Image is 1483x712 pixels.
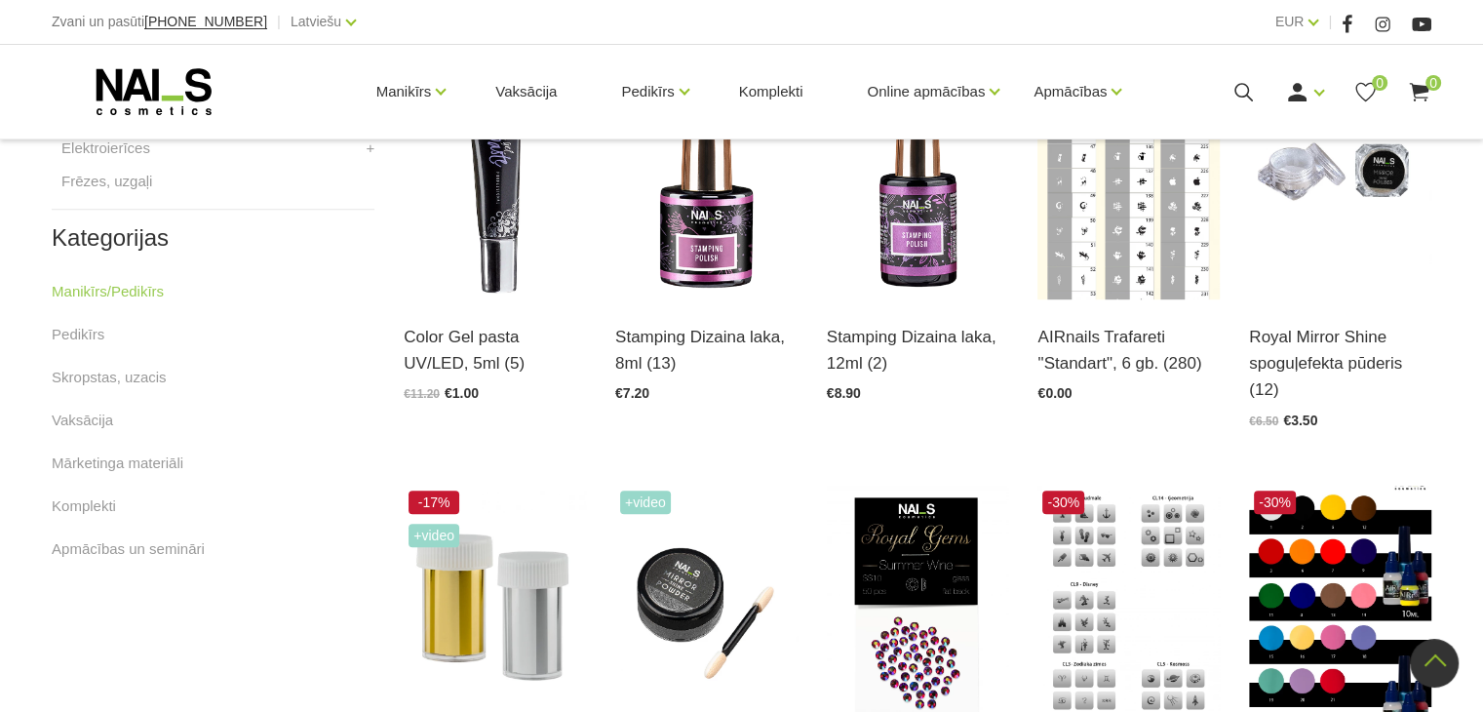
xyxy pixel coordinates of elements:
[827,49,1009,299] img: Intensīvi pigmentēta zīmoglaka, kas paredzēta zīmogmākslas dizaina veidošanai. Profesionāls rezul...
[144,15,267,29] a: [PHONE_NUMBER]
[144,14,267,29] span: [PHONE_NUMBER]
[376,53,432,131] a: Manikīrs
[1254,491,1296,514] span: -30%
[1249,324,1431,404] a: Royal Mirror Shine spoguļefekta pūderis (12)
[404,49,586,299] img: Daudzfunkcionāla pigmentēta dizaina pasta, ar kuras palīdzību iespējams zīmēt “one stroke” un “žo...
[52,10,267,34] div: Zvani un pasūti
[404,387,440,401] span: €11.20
[620,491,671,514] span: +Video
[615,49,798,299] img: Intensīvi pigmentēta zīmoglaka, kas paredzēta zīmogmākslas dizaina veidošanai. Profesionāls rezul...
[1283,413,1317,428] span: €3.50
[61,170,152,193] a: Frēzes, uzgaļi
[1328,10,1332,34] span: |
[1425,75,1441,91] span: 0
[1353,80,1378,104] a: 0
[52,494,116,518] a: Komplekti
[480,45,572,138] a: Vaksācija
[409,524,459,547] span: +Video
[445,385,479,401] span: €1.00
[1275,10,1305,33] a: EUR
[52,537,205,561] a: Apmācības un semināri
[1249,49,1431,299] img: Augstas kvalitātes, glazūras efekta dizaina pūderis lieliskam pērļu spīdumam....
[1034,53,1107,131] a: Apmācības
[615,324,798,376] a: Stamping Dizaina laka, 8ml (13)
[827,324,1009,376] a: Stamping Dizaina laka, 12ml (2)
[409,491,459,514] span: -17%
[404,324,586,376] a: Color Gel pasta UV/LED, 5ml (5)
[61,137,150,160] a: Elektroierīces
[827,385,861,401] span: €8.90
[52,452,183,475] a: Mārketinga materiāli
[615,385,649,401] span: €7.20
[1249,415,1278,428] span: €6.50
[1372,75,1387,91] span: 0
[52,366,167,389] a: Skropstas, uzacis
[1407,80,1431,104] a: 0
[867,53,985,131] a: Online apmācības
[52,280,164,303] a: Manikīrs/Pedikīrs
[1042,491,1084,514] span: -30%
[52,409,113,432] a: Vaksācija
[52,225,374,251] h2: Kategorijas
[1037,385,1072,401] span: €0.00
[291,10,341,33] a: Latviešu
[1037,49,1220,299] img: Izmanto dizaina veidošanai aerogrāfijā labi strādā kopā ar (mirror powder) ...
[277,10,281,34] span: |
[1037,324,1220,376] a: AIRnails Trafareti "Standart", 6 gb. (280)
[52,323,104,346] a: Pedikīrs
[367,137,375,160] a: +
[621,53,674,131] a: Pedikīrs
[723,45,819,138] a: Komplekti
